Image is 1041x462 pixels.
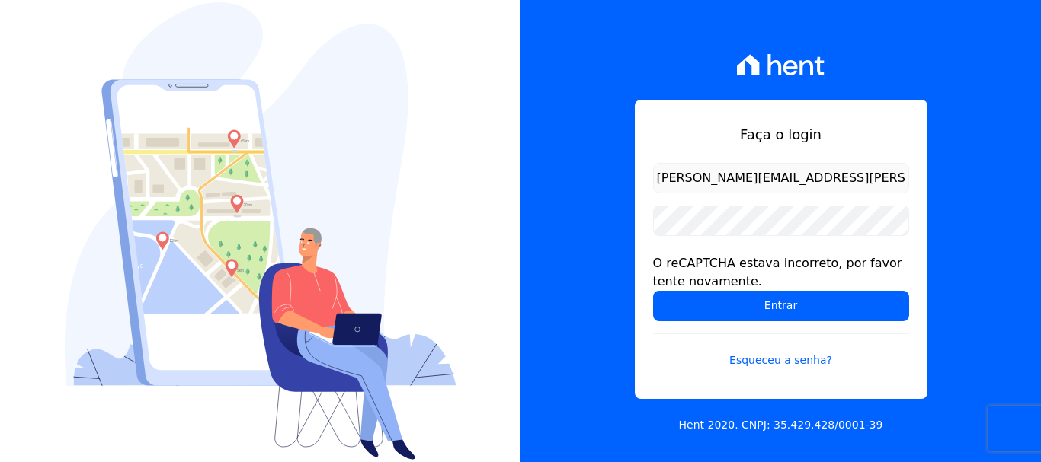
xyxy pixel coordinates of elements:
[653,291,909,321] input: Entrar
[653,254,909,291] div: O reCAPTCHA estava incorreto, por favor tente novamente.
[653,333,909,368] a: Esqueceu a senha?
[65,2,456,460] img: Login
[653,124,909,145] h1: Faça o login
[679,417,883,433] p: Hent 2020. CNPJ: 35.429.428/0001-39
[653,163,909,193] input: Email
